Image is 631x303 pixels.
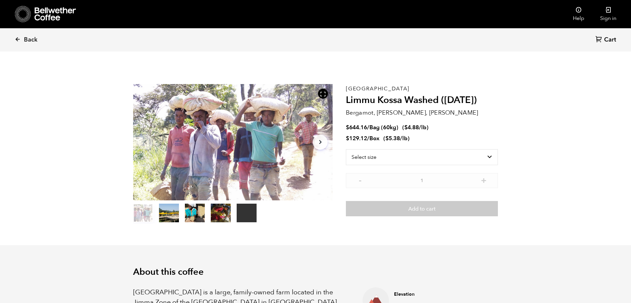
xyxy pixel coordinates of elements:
[367,135,369,142] span: /
[480,176,488,183] button: +
[404,124,419,131] bdi: 4.88
[419,124,427,131] span: /lb
[24,36,38,44] span: Back
[346,135,349,142] span: $
[367,124,369,131] span: /
[237,204,257,222] video: Your browser does not support the video tag.
[346,201,498,216] button: Add to cart
[133,267,498,277] h2: About this coffee
[385,135,389,142] span: $
[346,95,498,106] h2: Limmu Kossa Washed ([DATE])
[346,124,349,131] span: $
[369,124,398,131] span: Bag (60kg)
[400,135,408,142] span: /lb
[404,124,408,131] span: $
[402,124,429,131] span: ( )
[369,135,379,142] span: Box
[604,36,616,44] span: Cart
[383,135,410,142] span: ( )
[385,135,400,142] bdi: 5.38
[595,36,618,45] a: Cart
[346,124,367,131] bdi: 644.16
[346,108,498,117] p: Bergamot, [PERSON_NAME], [PERSON_NAME]
[346,135,367,142] bdi: 129.12
[356,176,364,183] button: -
[394,291,468,298] h4: Elevation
